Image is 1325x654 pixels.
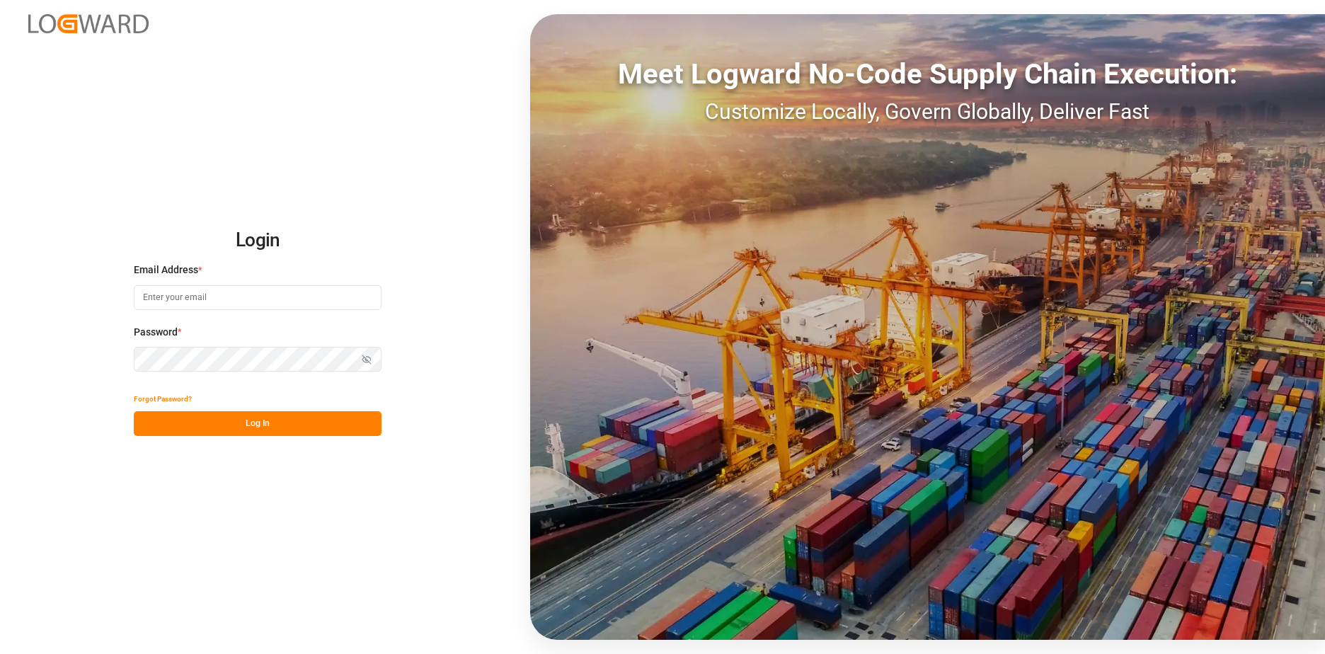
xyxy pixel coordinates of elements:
[134,411,382,436] button: Log In
[134,263,198,277] span: Email Address
[134,218,382,263] h2: Login
[28,14,149,33] img: Logward_new_orange.png
[134,386,192,411] button: Forgot Password?
[530,53,1325,96] div: Meet Logward No-Code Supply Chain Execution:
[134,285,382,310] input: Enter your email
[134,325,178,340] span: Password
[530,96,1325,127] div: Customize Locally, Govern Globally, Deliver Fast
